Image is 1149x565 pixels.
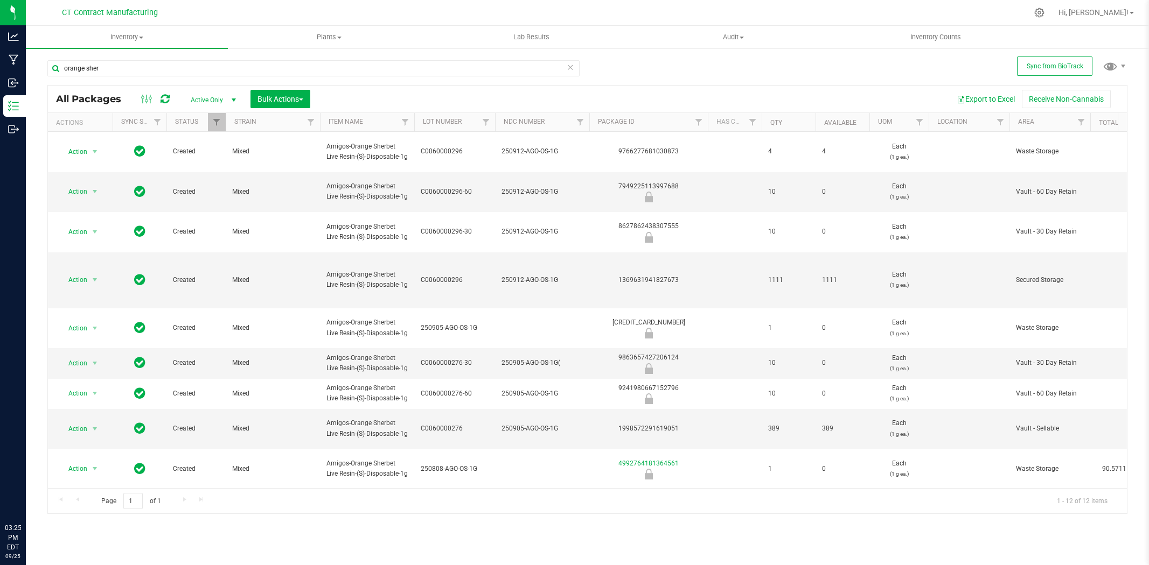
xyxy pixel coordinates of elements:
a: Filter [302,113,320,131]
span: 1111 [768,275,809,285]
span: Page of 1 [92,493,170,510]
span: 250808-AGO-OS-1G [421,464,489,474]
span: 0 [822,227,863,237]
span: select [88,321,102,336]
span: Action [59,386,88,401]
span: Mixed [232,146,314,157]
span: C0060000276 [421,423,489,434]
span: C0060000296-60 [421,187,489,197]
a: Sync Status [121,118,163,125]
a: Total THC% [1099,119,1138,126]
span: 250905-AGO-OS-1G [502,389,583,399]
span: In Sync [134,355,145,370]
a: Item Name [329,118,363,125]
span: Plants [228,32,429,42]
span: select [88,272,102,287]
a: Filter [744,113,762,131]
span: Created [173,464,219,474]
div: Newly Received [588,328,709,338]
p: (1 g ea.) [876,280,922,290]
span: Action [59,356,88,371]
p: (1 g ea.) [876,232,922,242]
span: In Sync [134,421,145,436]
span: 250905-AGO-OS-1G( [502,358,583,368]
span: Waste Storage [1016,464,1084,474]
span: 1 [768,323,809,333]
span: In Sync [134,272,145,287]
a: Lot Number [423,118,462,125]
span: Amigos-Orange Sherbet Live Resin-(S)-Disposable-1g [326,181,408,202]
a: Filter [992,113,1009,131]
span: 250912-AGO-OS-1G [502,227,583,237]
span: Secured Storage [1016,275,1084,285]
span: Mixed [232,323,314,333]
p: 09/25 [5,552,21,560]
a: Inventory Counts [834,26,1036,48]
div: 9241980667152796 [588,383,709,404]
a: Filter [690,113,708,131]
span: Amigos-Orange Sherbet Live Resin-(S)-Disposable-1g [326,418,408,439]
a: Filter [149,113,166,131]
span: Amigos-Orange Sherbet Live Resin-(S)-Disposable-1g [326,353,408,373]
span: Action [59,224,88,239]
span: 389 [822,423,863,434]
p: (1 g ea.) [876,469,922,479]
div: Newly Received [588,393,709,404]
span: Bulk Actions [257,95,303,103]
span: Amigos-Orange Sherbet Live Resin-(S)-Disposable-1g [326,317,408,338]
p: 03:25 PM EDT [5,523,21,552]
a: Status [175,118,198,125]
inline-svg: Outbound [8,124,19,135]
span: In Sync [134,461,145,476]
span: All Packages [56,93,132,105]
span: Each [876,383,922,404]
span: select [88,224,102,239]
span: 1 [768,464,809,474]
span: Hi, [PERSON_NAME]! [1059,8,1129,17]
span: Amigos-Orange Sherbet Live Resin-(S)-Disposable-1g [326,458,408,479]
span: Vault - 30 Day Retain [1016,358,1084,368]
span: Inventory [26,32,228,42]
span: In Sync [134,320,145,335]
a: Available [824,119,856,126]
p: (1 g ea.) [876,328,922,338]
span: Waste Storage [1016,323,1084,333]
p: (1 g ea.) [876,429,922,439]
span: select [88,144,102,159]
p: (1 g ea.) [876,393,922,404]
span: 250905-AGO-OS-1G [502,423,583,434]
span: Created [173,323,219,333]
div: Newly Received [588,469,709,479]
span: select [88,421,102,436]
div: Manage settings [1033,8,1046,18]
span: Created [173,389,219,399]
inline-svg: Manufacturing [8,54,19,65]
span: 4 [768,146,809,157]
a: NDC Number [504,118,545,125]
span: In Sync [134,386,145,401]
span: 250905-AGO-OS-1G [421,323,489,333]
button: Receive Non-Cannabis [1022,90,1111,108]
span: Amigos-Orange Sherbet Live Resin-(S)-Disposable-1g [326,383,408,404]
span: Amigos-Orange Sherbet Live Resin-(S)-Disposable-1g [326,270,408,290]
span: 4 [822,146,863,157]
span: Vault - 60 Day Retain [1016,389,1084,399]
span: C0060000276-30 [421,358,489,368]
span: Action [59,421,88,436]
span: Amigos-Orange Sherbet Live Resin-(S)-Disposable-1g [326,142,408,162]
a: Lab Results [430,26,632,48]
span: Each [876,353,922,373]
p: (1 g ea.) [876,152,922,162]
span: 250912-AGO-OS-1G [502,146,583,157]
div: Newly Received [588,192,709,202]
a: Inventory [26,26,228,48]
span: Created [173,275,219,285]
th: Has COA [708,113,762,132]
div: [CREDIT_CARD_NUMBER] [588,317,709,338]
span: Sync from BioTrack [1027,62,1083,70]
span: Inventory Counts [896,32,976,42]
span: In Sync [134,224,145,239]
a: Strain [234,118,256,125]
span: 10 [768,389,809,399]
span: Each [876,181,922,202]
